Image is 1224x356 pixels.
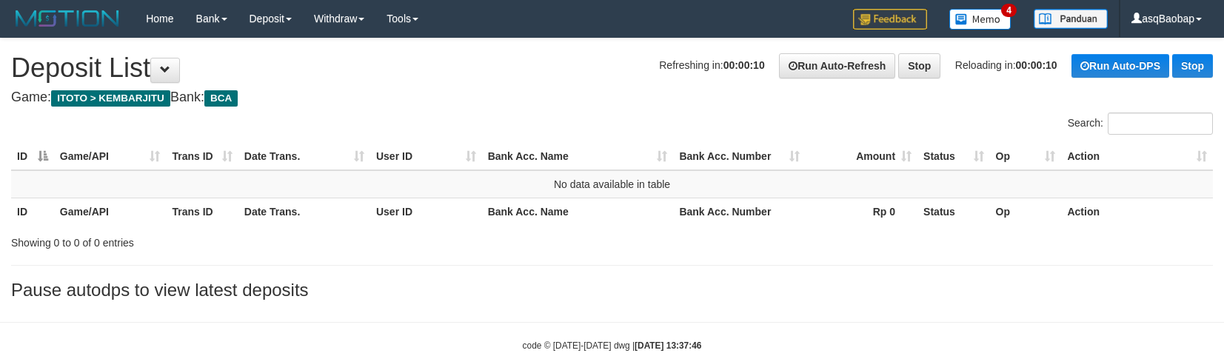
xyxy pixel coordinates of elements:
th: Bank Acc. Name: activate to sort column ascending [482,143,674,170]
th: ID: activate to sort column descending [11,143,54,170]
div: Showing 0 to 0 of 0 entries [11,229,499,250]
span: 4 [1001,4,1017,17]
th: User ID: activate to sort column ascending [370,143,482,170]
strong: 00:00:10 [1016,59,1057,71]
th: Game/API [54,198,167,225]
strong: 00:00:10 [723,59,765,71]
a: Run Auto-Refresh [779,53,895,78]
img: Button%20Memo.svg [949,9,1011,30]
span: Refreshing in: [659,59,764,71]
span: ITOTO > KEMBARJITU [51,90,170,107]
th: Op: activate to sort column ascending [990,143,1062,170]
a: Stop [1172,54,1213,78]
strong: [DATE] 13:37:46 [635,340,701,351]
th: Action [1061,198,1213,225]
input: Search: [1108,112,1213,135]
h4: Game: Bank: [11,90,1213,105]
th: Op [990,198,1062,225]
th: Date Trans. [238,198,370,225]
img: panduan.png [1034,9,1108,29]
h3: Pause autodps to view latest deposits [11,281,1213,300]
th: Bank Acc. Number: activate to sort column ascending [673,143,805,170]
th: Date Trans.: activate to sort column ascending [238,143,370,170]
th: Status [917,198,990,225]
a: Run Auto-DPS [1071,54,1169,78]
img: MOTION_logo.png [11,7,124,30]
th: Trans ID [166,198,238,225]
th: Trans ID: activate to sort column ascending [166,143,238,170]
th: Bank Acc. Number [673,198,805,225]
small: code © [DATE]-[DATE] dwg | [523,340,702,351]
a: Stop [898,53,940,78]
th: Amount: activate to sort column ascending [806,143,917,170]
th: Rp 0 [806,198,917,225]
th: Game/API: activate to sort column ascending [54,143,167,170]
span: Reloading in: [955,59,1057,71]
h1: Deposit List [11,53,1213,83]
label: Search: [1068,112,1213,135]
span: BCA [204,90,238,107]
img: Feedback.jpg [853,9,927,30]
th: User ID [370,198,482,225]
td: No data available in table [11,170,1213,198]
th: Action: activate to sort column ascending [1061,143,1213,170]
th: Status: activate to sort column ascending [917,143,990,170]
th: Bank Acc. Name [482,198,674,225]
th: ID [11,198,54,225]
